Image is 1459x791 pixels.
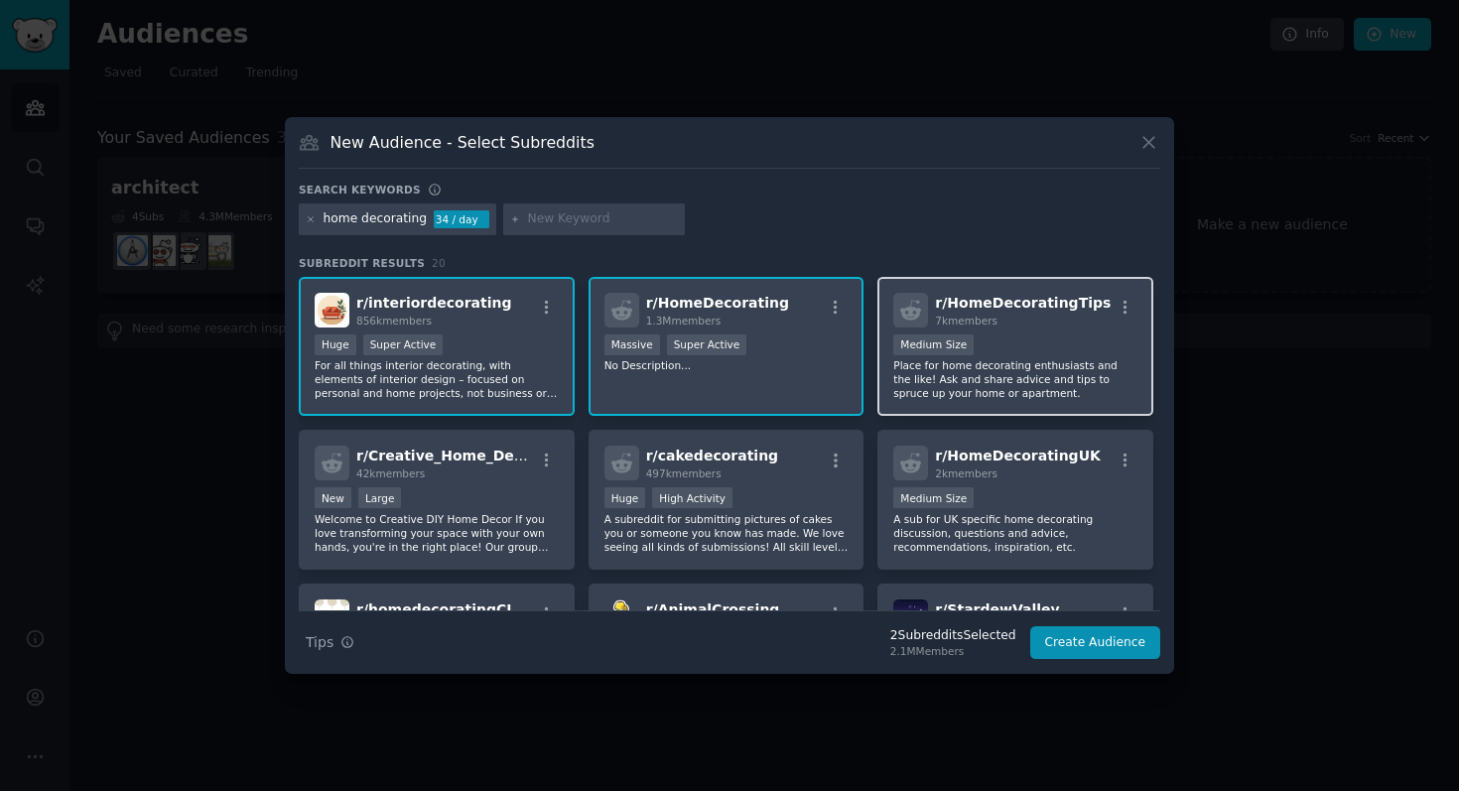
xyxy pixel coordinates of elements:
span: r/ interiordecorating [356,295,511,311]
span: r/ cakedecorating [646,448,778,463]
div: Large [358,487,402,508]
h3: Search keywords [299,183,421,197]
p: A subreddit for submitting pictures of cakes you or someone you know has made. We love seeing all... [604,512,849,554]
img: interiordecorating [315,293,349,328]
p: For all things interior decorating, with elements of interior design – focused on personal and ho... [315,358,559,400]
input: New Keyword [527,210,678,228]
span: r/ AnimalCrossing [646,601,780,617]
div: Huge [315,334,356,355]
span: r/ StardewValley [935,601,1059,617]
span: 1.3M members [646,315,722,327]
div: 34 / day [434,210,489,228]
div: Medium Size [893,487,974,508]
div: Medium Size [893,334,974,355]
button: Tips [299,625,361,660]
p: Welcome to Creative DIY Home Decor If you love transforming your space with your own hands, you'r... [315,512,559,554]
div: home decorating [324,210,427,228]
span: 2k members [935,467,997,479]
div: Huge [604,487,646,508]
div: New [315,487,351,508]
div: Super Active [667,334,747,355]
span: 20 [432,257,446,269]
span: r/ HomeDecorating [646,295,789,311]
img: homedecoratingCJ [315,599,349,634]
img: AnimalCrossing [604,599,639,634]
span: 856k members [356,315,432,327]
button: Create Audience [1030,626,1161,660]
span: 497k members [646,467,722,479]
span: Subreddit Results [299,256,425,270]
div: 2 Subreddit s Selected [890,627,1016,645]
p: Place for home decorating enthusiasts and the like! Ask and share advice and tips to spruce up yo... [893,358,1137,400]
span: r/ Creative_Home_Decor [356,448,539,463]
div: Massive [604,334,660,355]
span: r/ HomeDecoratingUK [935,448,1101,463]
span: 7k members [935,315,997,327]
span: 42k members [356,467,425,479]
h3: New Audience - Select Subreddits [331,132,595,153]
img: StardewValley [893,599,928,634]
div: High Activity [652,487,732,508]
p: A sub for UK specific home decorating discussion, questions and advice, recommendations, inspirat... [893,512,1137,554]
span: Tips [306,632,333,653]
span: r/ homedecoratingCJ [356,601,511,617]
div: 2.1M Members [890,644,1016,658]
span: r/ HomeDecoratingTips [935,295,1111,311]
div: Super Active [363,334,444,355]
p: No Description... [604,358,849,372]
